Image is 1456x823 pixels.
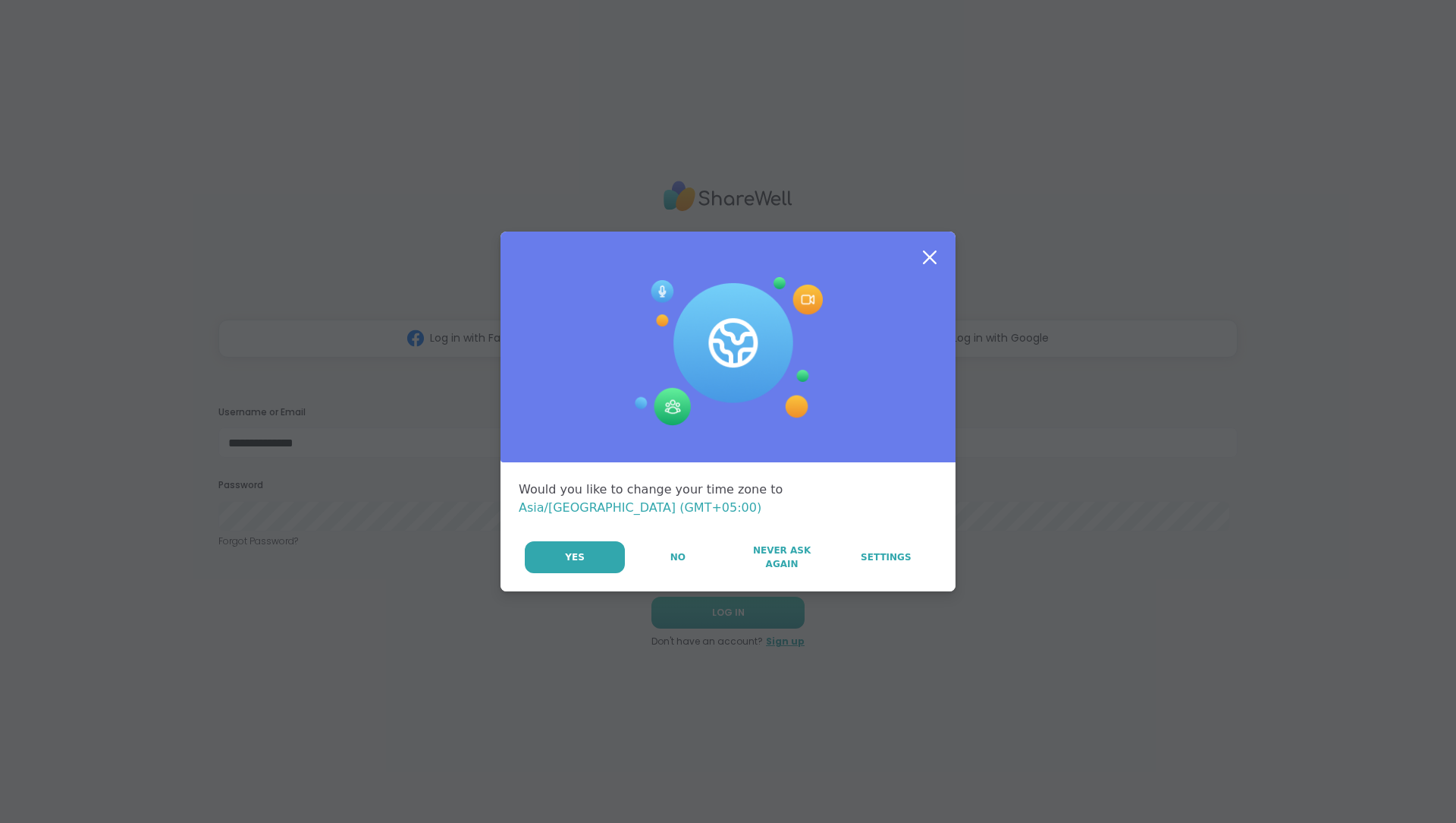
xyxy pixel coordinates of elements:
[670,550,686,564] span: No
[519,481,937,517] div: Would you like to change your time zone to
[626,541,729,573] button: No
[565,550,585,564] span: Yes
[519,500,761,515] span: Asia/[GEOGRAPHIC_DATA] (GMT+05:00)
[633,277,823,426] img: Session Experience
[835,541,937,573] a: Settings
[525,541,625,573] button: Yes
[730,541,833,573] button: Never Ask Again
[738,544,825,571] span: Never Ask Again
[861,550,912,564] span: Settings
